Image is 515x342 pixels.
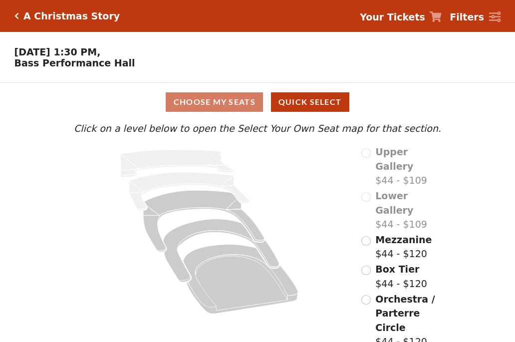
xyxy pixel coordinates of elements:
a: Filters [450,10,501,24]
label: $44 - $109 [375,145,444,188]
label: $44 - $120 [375,233,432,261]
label: $44 - $120 [375,262,427,291]
span: Upper Gallery [375,146,413,172]
span: Orchestra / Parterre Circle [375,294,435,333]
button: Quick Select [271,92,349,112]
a: Your Tickets [360,10,442,24]
span: Lower Gallery [375,190,413,216]
span: Mezzanine [375,234,432,245]
p: Click on a level below to open the Select Your Own Seat map for that section. [71,121,444,136]
label: $44 - $109 [375,189,444,232]
a: Click here to go back to filters [14,12,19,19]
strong: Filters [450,11,484,22]
path: Orchestra / Parterre Circle - Seats Available: 165 [183,245,298,314]
h5: A Christmas Story [23,10,120,22]
strong: Your Tickets [360,11,425,22]
span: Box Tier [375,264,419,275]
path: Upper Gallery - Seats Available: 0 [120,150,234,177]
path: Lower Gallery - Seats Available: 0 [129,172,250,210]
